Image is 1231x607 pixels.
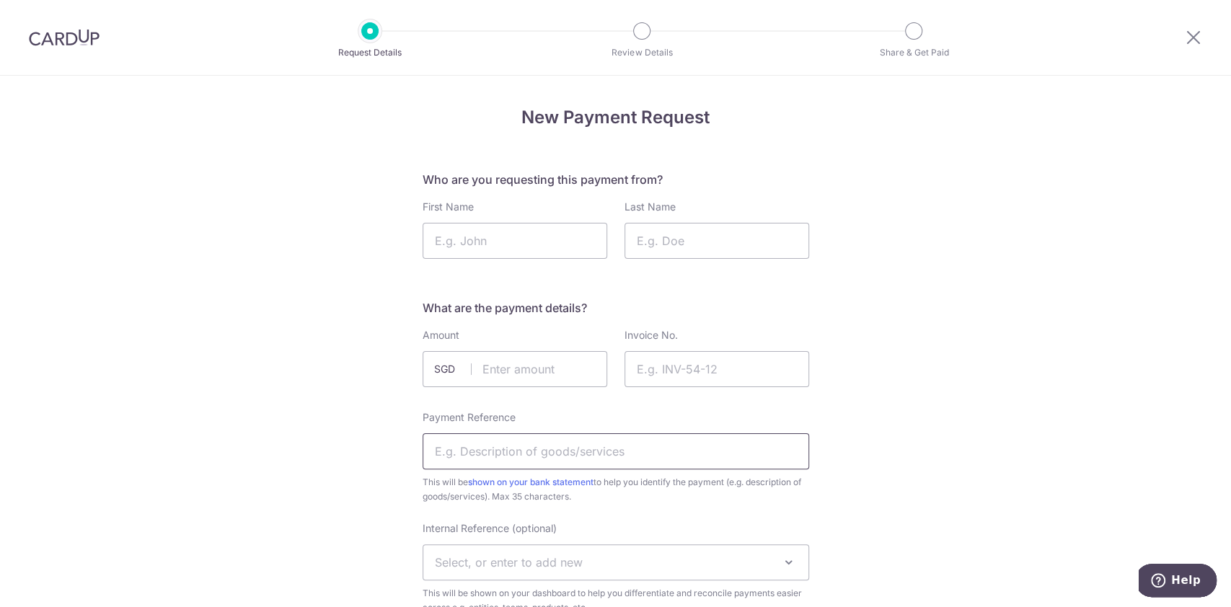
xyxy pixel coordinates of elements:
span: This will be to help you identify the payment (e.g. description of goods/services). Max 35 charac... [423,475,809,504]
p: Review Details [588,45,695,60]
input: E.g. INV-54-12 [625,351,809,387]
span: SGD [434,362,472,376]
img: CardUp [29,29,100,46]
label: First Name [423,200,474,214]
input: Enter amount [423,351,607,387]
span: Select, or enter to add new [435,555,583,570]
label: Payment Reference [423,410,516,425]
span: Help [32,10,62,23]
input: E.g. Doe [625,223,809,259]
label: Internal Reference (optional) [423,521,557,536]
label: Amount [423,328,459,342]
h4: New Payment Request [423,105,809,130]
iframe: Opens a widget where you can find more information [1139,564,1217,600]
label: Invoice No. [625,328,678,342]
input: E.g. John [423,223,607,259]
label: Last Name [625,200,676,214]
h5: Who are you requesting this payment from? [423,171,809,188]
h5: What are the payment details? [423,299,809,316]
p: Request Details [317,45,423,60]
a: shown on your bank statement [468,477,594,487]
input: E.g. Description of goods/services [423,433,809,469]
p: Share & Get Paid [860,45,967,60]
